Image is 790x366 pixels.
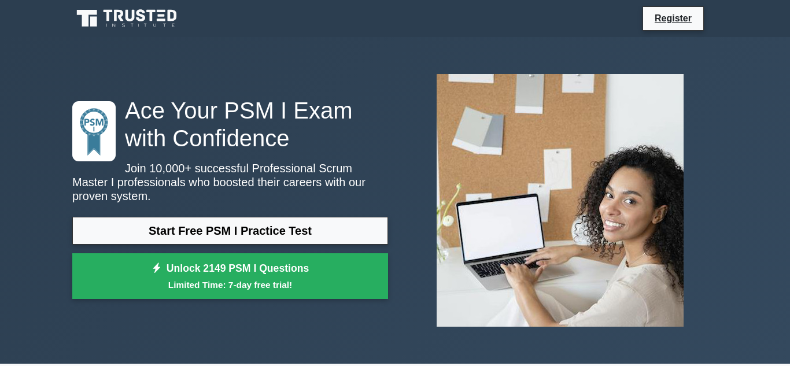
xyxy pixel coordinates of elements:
[72,253,388,300] a: Unlock 2149 PSM I QuestionsLimited Time: 7-day free trial!
[72,217,388,245] a: Start Free PSM I Practice Test
[72,97,388,152] h1: Ace Your PSM I Exam with Confidence
[648,11,699,25] a: Register
[72,161,388,203] p: Join 10,000+ successful Professional Scrum Master I professionals who boosted their careers with ...
[87,278,374,291] small: Limited Time: 7-day free trial!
